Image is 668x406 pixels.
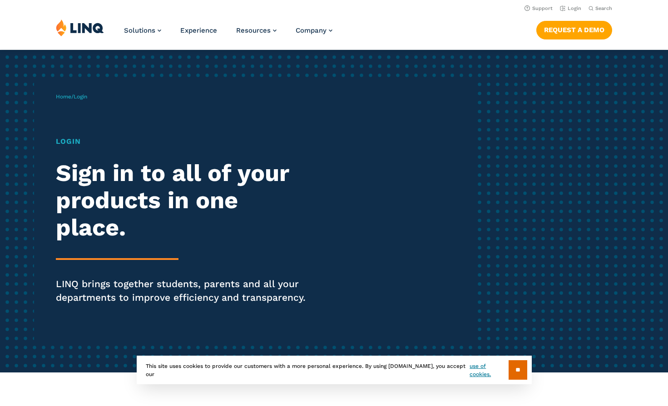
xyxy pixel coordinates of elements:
[560,5,581,11] a: Login
[525,5,553,11] a: Support
[124,26,161,34] a: Solutions
[137,356,532,384] div: This site uses cookies to provide our customers with a more personal experience. By using [DOMAIN...
[296,26,332,34] a: Company
[236,26,271,34] span: Resources
[56,160,313,241] h2: Sign in to all of your products in one place.
[296,26,327,34] span: Company
[124,19,332,49] nav: Primary Navigation
[124,26,155,34] span: Solutions
[56,19,104,36] img: LINQ | K‑12 Software
[589,5,612,12] button: Open Search Bar
[56,277,313,304] p: LINQ brings together students, parents and all your departments to improve efficiency and transpa...
[56,93,87,100] span: /
[470,362,508,378] a: use of cookies.
[536,21,612,39] a: Request a Demo
[74,93,87,100] span: Login
[595,5,612,11] span: Search
[236,26,277,34] a: Resources
[536,19,612,39] nav: Button Navigation
[56,136,313,147] h1: Login
[56,93,71,100] a: Home
[180,26,217,34] a: Experience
